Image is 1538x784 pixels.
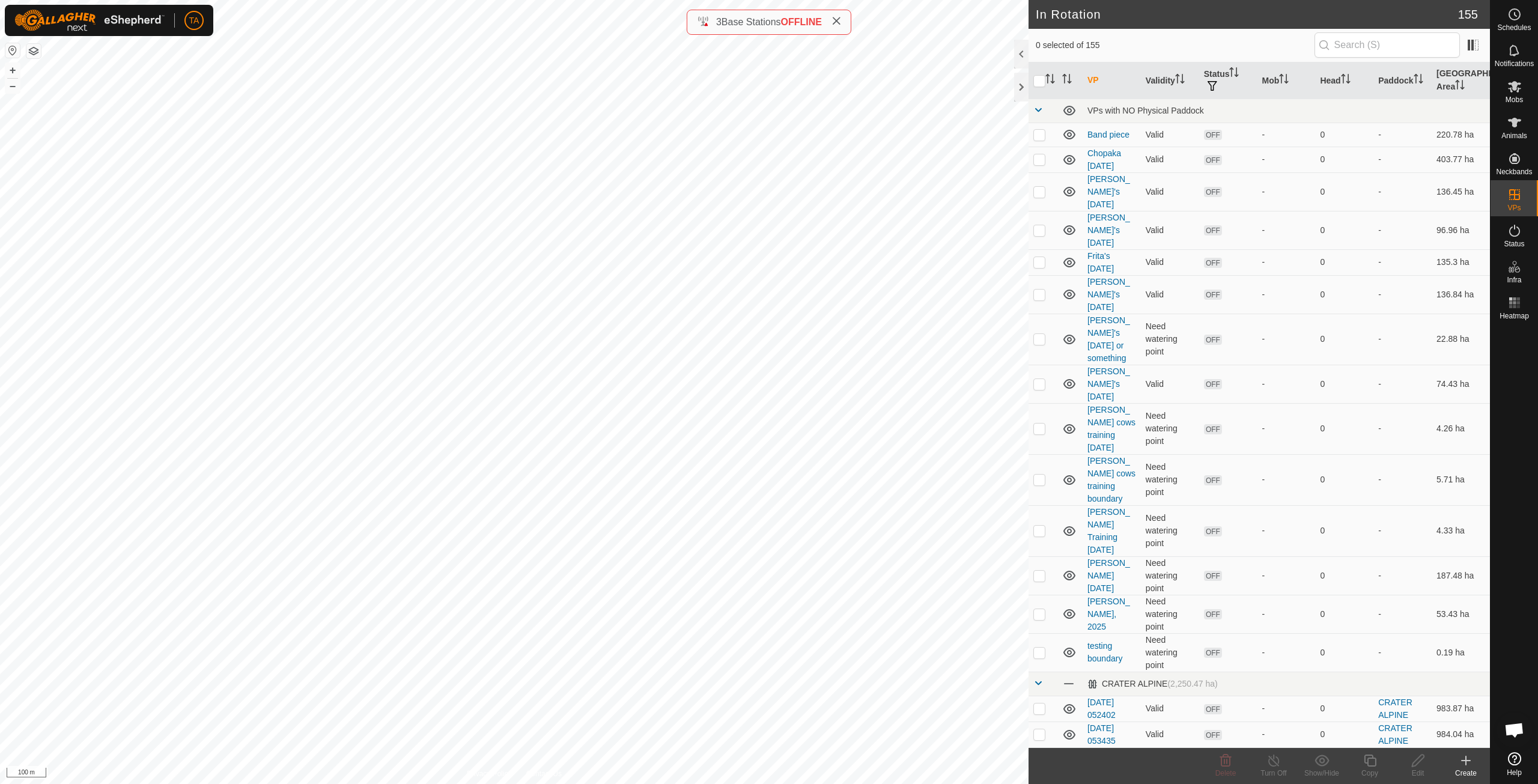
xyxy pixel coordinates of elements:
[1414,76,1423,85] p-sorticon: Activate to sort
[1141,595,1199,633] td: Need watering point
[1373,365,1432,403] td: -
[1394,768,1442,779] div: Edit
[1432,633,1490,672] td: 0.19 ha
[1315,314,1373,365] td: 0
[1432,211,1490,249] td: 96.96 ha
[1496,168,1532,175] span: Neckbands
[1087,130,1129,139] a: Band piece
[1458,5,1478,23] span: 155
[1506,96,1523,103] span: Mobs
[526,768,562,779] a: Contact Us
[1507,204,1521,211] span: VPs
[1432,314,1490,365] td: 22.88 ha
[1315,696,1373,722] td: 0
[1262,702,1311,715] div: -
[1432,147,1490,172] td: 403.77 ha
[1141,62,1199,99] th: Validity
[1087,405,1135,452] a: [PERSON_NAME] cows training [DATE]
[1204,187,1222,197] span: OFF
[1045,76,1055,85] p-sorticon: Activate to sort
[1432,365,1490,403] td: 74.43 ha
[14,10,165,31] img: Gallagher Logo
[1141,211,1199,249] td: Valid
[1373,633,1432,672] td: -
[781,17,822,27] span: OFFLINE
[1432,123,1490,147] td: 220.78 ha
[1257,62,1316,99] th: Mob
[1315,722,1373,747] td: 0
[1315,147,1373,172] td: 0
[1346,768,1394,779] div: Copy
[1373,403,1432,454] td: -
[1204,704,1222,714] span: OFF
[1087,213,1130,248] a: [PERSON_NAME]'s [DATE]
[1141,454,1199,505] td: Need watering point
[5,63,20,77] button: +
[1087,697,1116,720] a: [DATE] 052402
[1062,76,1072,85] p-sorticon: Activate to sort
[1141,249,1199,275] td: Valid
[467,768,512,779] a: Privacy Policy
[1262,608,1311,621] div: -
[1262,646,1311,659] div: -
[1204,379,1222,389] span: OFF
[1432,454,1490,505] td: 5.71 ha
[1432,62,1490,99] th: [GEOGRAPHIC_DATA] Area
[1204,571,1222,581] span: OFF
[1315,633,1373,672] td: 0
[1432,172,1490,211] td: 136.45 ha
[1141,172,1199,211] td: Valid
[1279,76,1289,85] p-sorticon: Activate to sort
[189,14,199,27] span: TA
[1315,454,1373,505] td: 0
[1432,275,1490,314] td: 136.84 ha
[1432,403,1490,454] td: 4.26 ha
[1204,475,1222,485] span: OFF
[1432,249,1490,275] td: 135.3 ha
[1087,641,1122,663] a: testing boundary
[1262,473,1311,486] div: -
[1204,648,1222,658] span: OFF
[1167,679,1217,688] span: (2,250.47 ha)
[1087,558,1130,593] a: [PERSON_NAME] [DATE]
[1315,123,1373,147] td: 0
[1204,424,1222,434] span: OFF
[1315,556,1373,595] td: 0
[1315,403,1373,454] td: 0
[1141,505,1199,556] td: Need watering point
[1087,366,1130,401] a: [PERSON_NAME]'s [DATE]
[1373,454,1432,505] td: -
[1432,595,1490,633] td: 53.43 ha
[5,79,20,93] button: –
[1141,403,1199,454] td: Need watering point
[1262,524,1311,537] div: -
[1175,76,1185,85] p-sorticon: Activate to sort
[1141,147,1199,172] td: Valid
[1262,378,1311,390] div: -
[1204,609,1222,619] span: OFF
[1315,211,1373,249] td: 0
[1341,76,1351,85] p-sorticon: Activate to sort
[1373,275,1432,314] td: -
[1442,768,1490,779] div: Create
[1262,422,1311,435] div: -
[1141,696,1199,722] td: Valid
[1373,556,1432,595] td: -
[1373,595,1432,633] td: -
[1262,288,1311,301] div: -
[1141,123,1199,147] td: Valid
[1432,556,1490,595] td: 187.48 ha
[1087,679,1218,689] div: CRATER ALPINE
[1373,249,1432,275] td: -
[1315,275,1373,314] td: 0
[1501,132,1527,139] span: Animals
[716,17,722,27] span: 3
[1500,312,1529,320] span: Heatmap
[5,43,20,58] button: Reset Map
[1298,768,1346,779] div: Show/Hide
[1087,277,1130,312] a: [PERSON_NAME]'s [DATE]
[1204,526,1222,536] span: OFF
[1087,174,1130,209] a: [PERSON_NAME]'s [DATE]
[1378,723,1412,746] a: CRATER ALPINE
[1204,290,1222,300] span: OFF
